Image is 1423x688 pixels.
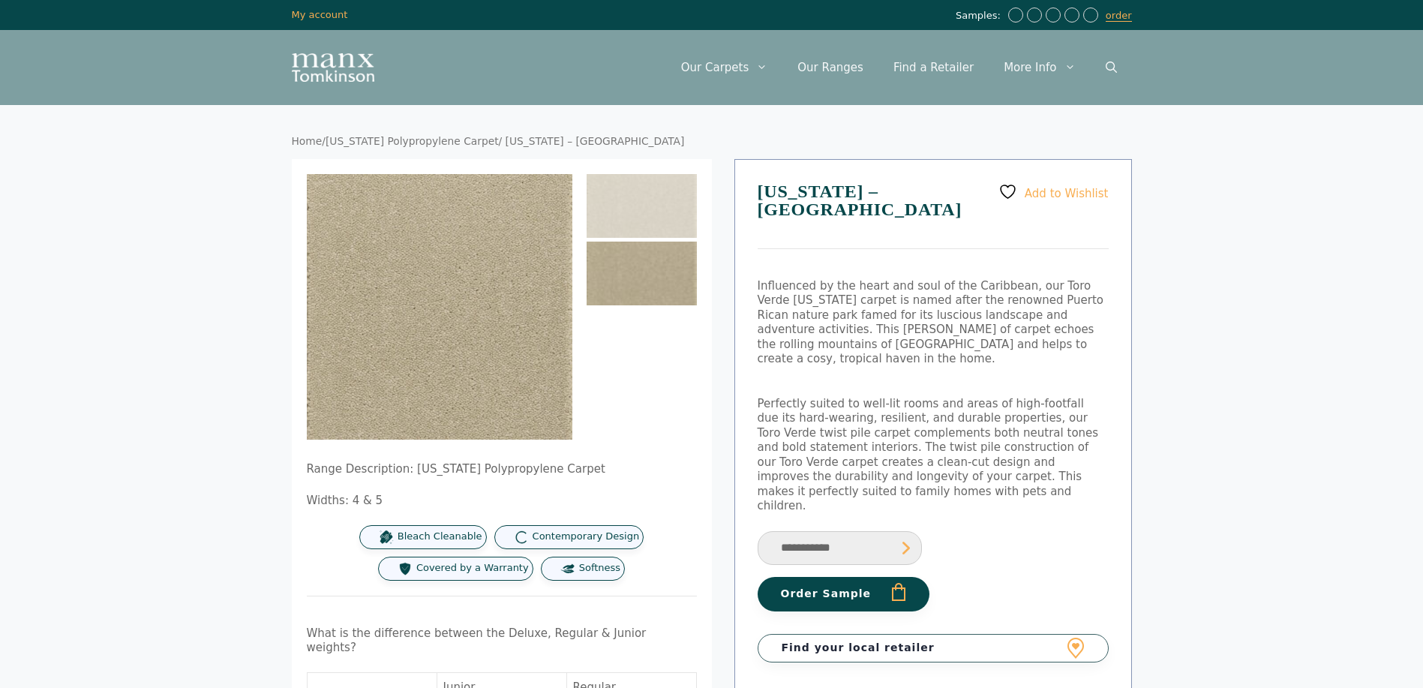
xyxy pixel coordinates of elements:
span: Samples: [956,10,1004,23]
p: Range Description: [US_STATE] Polypropylene Carpet [307,462,697,477]
nav: Primary [666,45,1132,90]
nav: Breadcrumb [292,135,1132,149]
p: Influenced by the heart and soul of the Caribbean, our Toro Verde [US_STATE] carpet is named afte... [758,279,1109,367]
a: Our Ranges [782,45,878,90]
a: Add to Wishlist [998,182,1108,201]
p: What is the difference between the Deluxe, Regular & Junior weights? [307,626,697,656]
span: Covered by a Warranty [416,562,529,575]
a: More Info [989,45,1090,90]
a: My account [292,9,348,20]
a: order [1106,10,1132,22]
a: Home [292,135,323,147]
a: [US_STATE] Polypropylene Carpet [326,135,499,147]
a: Find a Retailer [878,45,989,90]
span: Softness [579,562,620,575]
span: Add to Wishlist [1025,186,1109,200]
a: Open Search Bar [1091,45,1132,90]
h1: [US_STATE] – [GEOGRAPHIC_DATA] [758,182,1109,249]
a: Our Carpets [666,45,783,90]
img: Puerto Rico Toro Verde [587,242,697,305]
span: Contemporary Design [533,530,640,543]
p: Widths: 4 & 5 [307,494,697,509]
a: Find your local retailer [758,634,1109,662]
img: Manx Tomkinson [292,53,374,82]
img: Puerto Rico Toro Verde [587,174,697,238]
button: Order Sample [758,577,929,611]
span: Perfectly suited to well-lit rooms and areas of high-footfall due its hard-wearing, resilient, an... [758,397,1099,513]
span: Bleach Cleanable [398,530,482,543]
